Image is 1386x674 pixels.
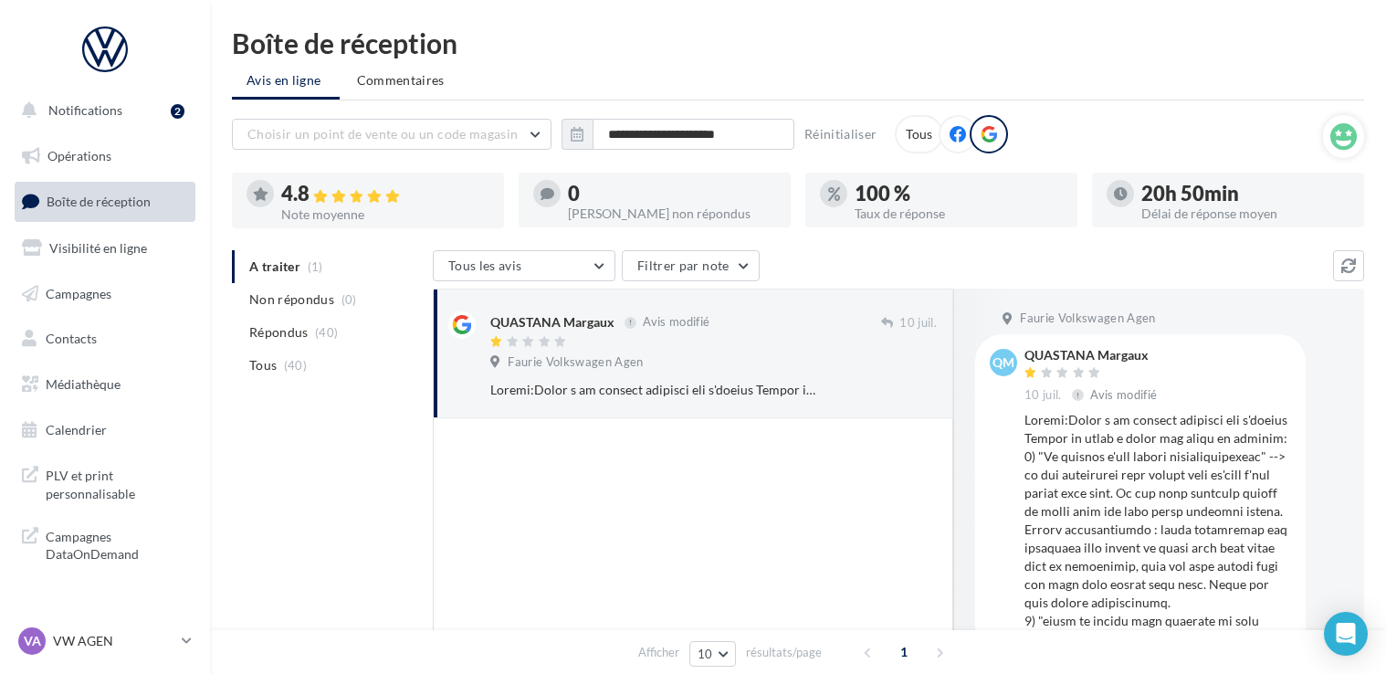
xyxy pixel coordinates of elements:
[46,422,107,437] span: Calendrier
[232,29,1364,57] div: Boîte de réception
[11,229,199,268] a: Visibilité en ligne
[1024,387,1062,404] span: 10 juil.
[622,250,760,281] button: Filtrer par note
[11,365,199,404] a: Médiathèque
[47,194,151,209] span: Boîte de réception
[1324,612,1368,656] div: Open Intercom Messenger
[281,208,489,221] div: Note moyenne
[46,376,121,392] span: Médiathèque
[1020,311,1155,327] span: Faurie Volkswagen Agen
[433,250,615,281] button: Tous les avis
[249,356,277,374] span: Tous
[11,91,192,130] button: Notifications 2
[341,292,357,307] span: (0)
[855,207,1063,220] div: Taux de réponse
[797,123,885,145] button: Réinitialiser
[746,644,822,661] span: résultats/page
[11,275,199,313] a: Campagnes
[11,320,199,358] a: Contacts
[357,71,445,90] span: Commentaires
[15,624,195,658] a: VA VW AGEN
[284,358,307,373] span: (40)
[46,285,111,300] span: Campagnes
[490,381,818,399] div: Loremi:Dolor s am consect adipisci eli s'doeius Tempor in utlab e dolor mag aliqu en adminim: 0) ...
[249,290,334,309] span: Non répondus
[899,315,937,332] span: 10 juil.
[46,524,188,563] span: Campagnes DataOnDemand
[11,137,199,175] a: Opérations
[315,325,338,340] span: (40)
[11,411,199,449] a: Calendrier
[46,463,188,502] span: PLV et print personnalisable
[46,331,97,346] span: Contacts
[895,115,943,153] div: Tous
[638,644,679,661] span: Afficher
[643,315,709,330] span: Avis modifié
[698,647,713,661] span: 10
[568,207,776,220] div: [PERSON_NAME] non répondus
[249,323,309,342] span: Répondus
[232,119,551,150] button: Choisir un point de vente ou un code magasin
[11,456,199,510] a: PLV et print personnalisable
[281,184,489,205] div: 4.8
[11,182,199,221] a: Boîte de réception
[24,632,41,650] span: VA
[53,632,174,650] p: VW AGEN
[992,353,1014,372] span: QM
[490,313,614,332] div: QUASTANA Margaux
[49,240,147,256] span: Visibilité en ligne
[889,637,919,667] span: 1
[1141,207,1349,220] div: Délai de réponse moyen
[689,641,736,667] button: 10
[1024,349,1160,362] div: QUASTANA Margaux
[247,126,518,142] span: Choisir un point de vente ou un code magasin
[47,148,111,163] span: Opérations
[11,517,199,571] a: Campagnes DataOnDemand
[448,258,522,273] span: Tous les avis
[568,184,776,204] div: 0
[508,354,643,371] span: Faurie Volkswagen Agen
[171,104,184,119] div: 2
[48,102,122,118] span: Notifications
[1090,387,1157,402] span: Avis modifié
[855,184,1063,204] div: 100 %
[1141,184,1349,204] div: 20h 50min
